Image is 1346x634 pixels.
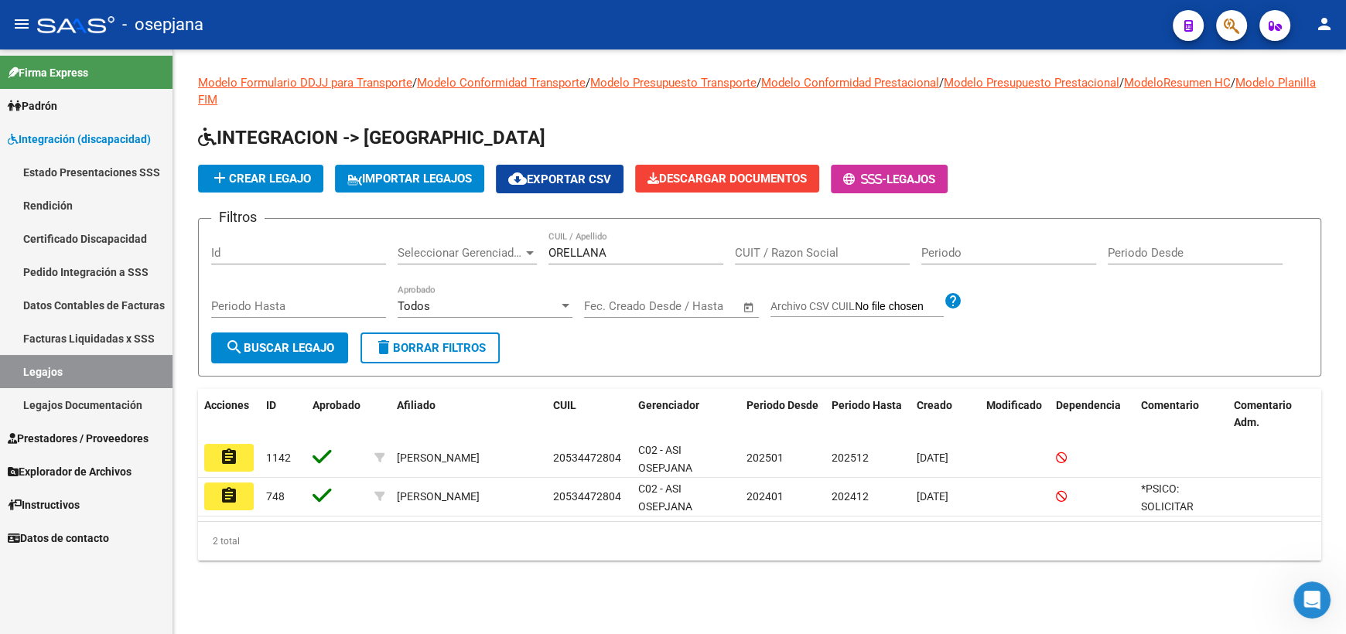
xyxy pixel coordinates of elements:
[1056,399,1121,411] span: Dependencia
[198,74,1321,561] div: / / / / / /
[832,490,869,503] span: 202412
[360,332,500,363] button: Borrar Filtros
[1050,389,1135,440] datatable-header-cell: Dependencia
[374,341,486,355] span: Borrar Filtros
[1141,399,1199,411] span: Comentario
[8,430,149,447] span: Prestadores / Proveedores
[335,165,484,193] button: IMPORTAR LEGAJOS
[910,389,980,440] datatable-header-cell: Creado
[198,76,412,90] a: Modelo Formulario DDJJ para Transporte
[1135,389,1228,440] datatable-header-cell: Comentario
[198,522,1321,561] div: 2 total
[306,389,368,440] datatable-header-cell: Aprobado
[825,389,910,440] datatable-header-cell: Periodo Hasta
[391,389,547,440] datatable-header-cell: Afiliado
[980,389,1050,440] datatable-header-cell: Modificado
[198,127,545,148] span: INTEGRACION -> [GEOGRAPHIC_DATA]
[638,482,692,513] span: C02 - ASI OSEPJANA
[220,448,238,466] mat-icon: assignment
[1293,581,1331,619] iframe: Intercom live chat
[832,399,902,411] span: Periodo Hasta
[547,389,632,440] datatable-header-cell: CUIL
[8,97,57,114] span: Padrón
[12,15,31,33] mat-icon: menu
[313,399,360,411] span: Aprobado
[638,399,699,411] span: Gerenciador
[917,399,952,411] span: Creado
[8,496,80,513] span: Instructivos
[740,389,825,440] datatable-header-cell: Periodo Desde
[647,172,807,186] span: Descargar Documentos
[1234,399,1292,429] span: Comentario Adm.
[855,300,944,314] input: Archivo CSV CUIL
[8,131,151,148] span: Integración (discapacidad)
[553,452,621,464] span: 20534472804
[986,399,1042,411] span: Modificado
[122,8,203,42] span: - osepjana
[944,76,1119,90] a: Modelo Presupuesto Prestacional
[843,172,887,186] span: -
[887,172,935,186] span: Legajos
[944,291,962,310] mat-icon: help
[746,490,784,503] span: 202401
[590,76,757,90] a: Modelo Presupuesto Transporte
[638,444,692,474] span: C02 - ASI OSEPJANA
[508,172,611,186] span: Exportar CSV
[761,76,939,90] a: Modelo Conformidad Prestacional
[632,389,740,440] datatable-header-cell: Gerenciador
[553,399,576,411] span: CUIL
[210,169,229,187] mat-icon: add
[770,300,855,312] span: Archivo CSV CUIL
[266,490,285,503] span: 748
[266,399,276,411] span: ID
[374,338,393,356] mat-icon: delete
[584,299,634,313] input: Start date
[398,299,430,313] span: Todos
[397,449,480,467] div: [PERSON_NAME]
[746,399,818,411] span: Periodo Desde
[917,452,948,464] span: [DATE]
[397,488,480,506] div: [PERSON_NAME]
[260,389,306,440] datatable-header-cell: ID
[8,64,88,81] span: Firma Express
[508,169,527,188] mat-icon: cloud_download
[648,299,723,313] input: End date
[210,172,311,186] span: Crear Legajo
[198,389,260,440] datatable-header-cell: Acciones
[204,399,249,411] span: Acciones
[553,490,621,503] span: 20534472804
[635,165,819,193] button: Descargar Documentos
[746,452,784,464] span: 202501
[832,452,869,464] span: 202512
[397,399,436,411] span: Afiliado
[220,486,238,505] mat-icon: assignment
[831,165,948,193] button: -Legajos
[211,206,265,228] h3: Filtros
[8,463,132,480] span: Explorador de Archivos
[266,452,291,464] span: 1142
[740,298,758,316] button: Open calendar
[1228,389,1320,440] datatable-header-cell: Comentario Adm.
[198,165,323,193] button: Crear Legajo
[1141,482,1236,618] span: *PSICO: SOLICITAR MATRICULA Y SEGURO DE RESPONSABILIDAD CIVIL PROFESIONAL VIGENTE
[225,341,334,355] span: Buscar Legajo
[417,76,586,90] a: Modelo Conformidad Transporte
[347,172,472,186] span: IMPORTAR LEGAJOS
[1315,15,1334,33] mat-icon: person
[8,530,109,547] span: Datos de contacto
[225,338,244,356] mat-icon: search
[496,165,623,193] button: Exportar CSV
[1124,76,1231,90] a: ModeloResumen HC
[917,490,948,503] span: [DATE]
[211,332,348,363] button: Buscar Legajo
[398,246,523,260] span: Seleccionar Gerenciador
